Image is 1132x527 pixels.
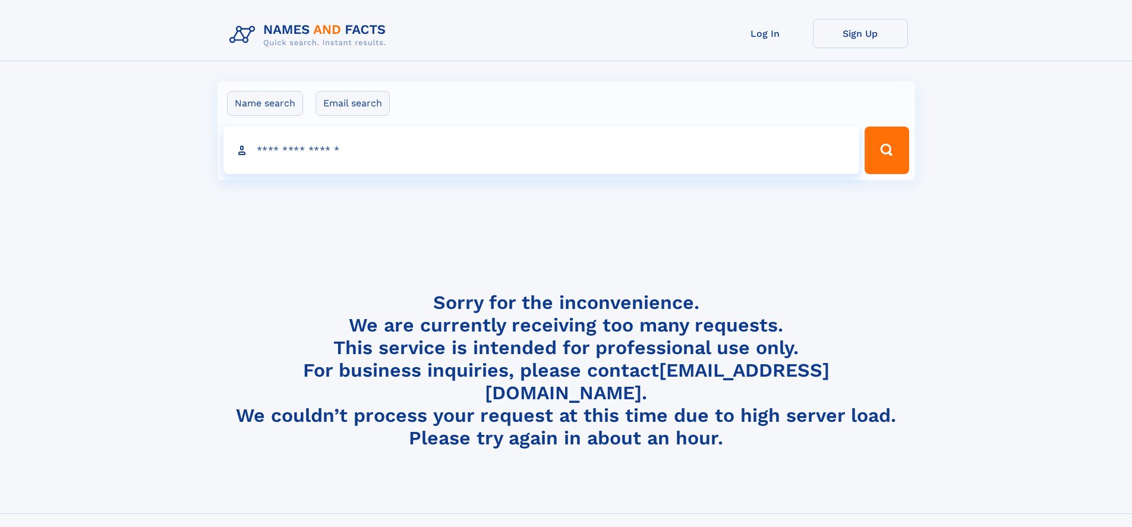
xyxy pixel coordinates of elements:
[865,127,909,174] button: Search Button
[227,91,303,116] label: Name search
[485,359,830,404] a: [EMAIL_ADDRESS][DOMAIN_NAME]
[225,291,908,450] h4: Sorry for the inconvenience. We are currently receiving too many requests. This service is intend...
[718,19,813,48] a: Log In
[223,127,860,174] input: search input
[813,19,908,48] a: Sign Up
[316,91,390,116] label: Email search
[225,19,396,51] img: Logo Names and Facts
